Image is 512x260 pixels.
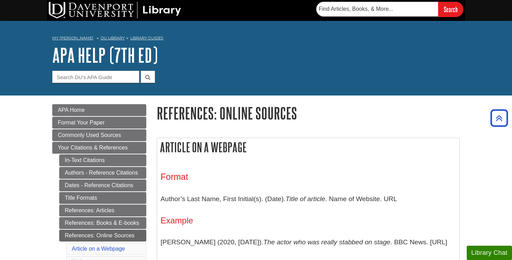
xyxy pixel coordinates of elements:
[58,145,127,151] span: Your Citations & References
[157,138,459,156] h2: Article on a Webpage
[59,192,146,204] a: Title Formats
[58,132,121,138] span: Commonly Used Sources
[316,2,463,17] form: Searches DU Library's articles, books, and more
[59,167,146,179] a: Authors - Reference Citations
[52,44,158,66] a: APA Help (7th Ed)
[52,142,146,154] a: Your Citations & References
[263,238,390,246] i: The actor who was really stabbed on stage
[59,217,146,229] a: References: Books & E-books
[58,107,85,113] span: APA Home
[58,120,104,125] span: Format Your Paper
[488,113,510,123] a: Back to Top
[438,2,463,17] input: Search
[161,216,456,225] h4: Example
[161,172,456,182] h3: Format
[52,129,146,141] a: Commonly Used Sources
[72,246,125,252] a: Article on a Webpage
[52,71,139,83] input: Search DU's APA Guide
[59,205,146,216] a: References: Articles
[59,179,146,191] a: Dates - Reference Citations
[59,230,146,242] a: References: Online Sources
[130,36,163,40] a: Library Guides
[52,104,146,116] a: APA Home
[157,104,460,122] h1: References: Online Sources
[52,117,146,129] a: Format Your Paper
[161,189,456,209] p: Author’s Last Name, First Initial(s). (Date). . Name of Website. URL
[59,154,146,166] a: In-Text Citations
[52,35,93,41] a: My [PERSON_NAME]
[286,195,325,202] i: Title of article
[49,2,181,18] img: DU Library
[101,36,125,40] a: DU Library
[467,246,512,260] button: Library Chat
[52,33,460,45] nav: breadcrumb
[316,2,438,16] input: Find Articles, Books, & More...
